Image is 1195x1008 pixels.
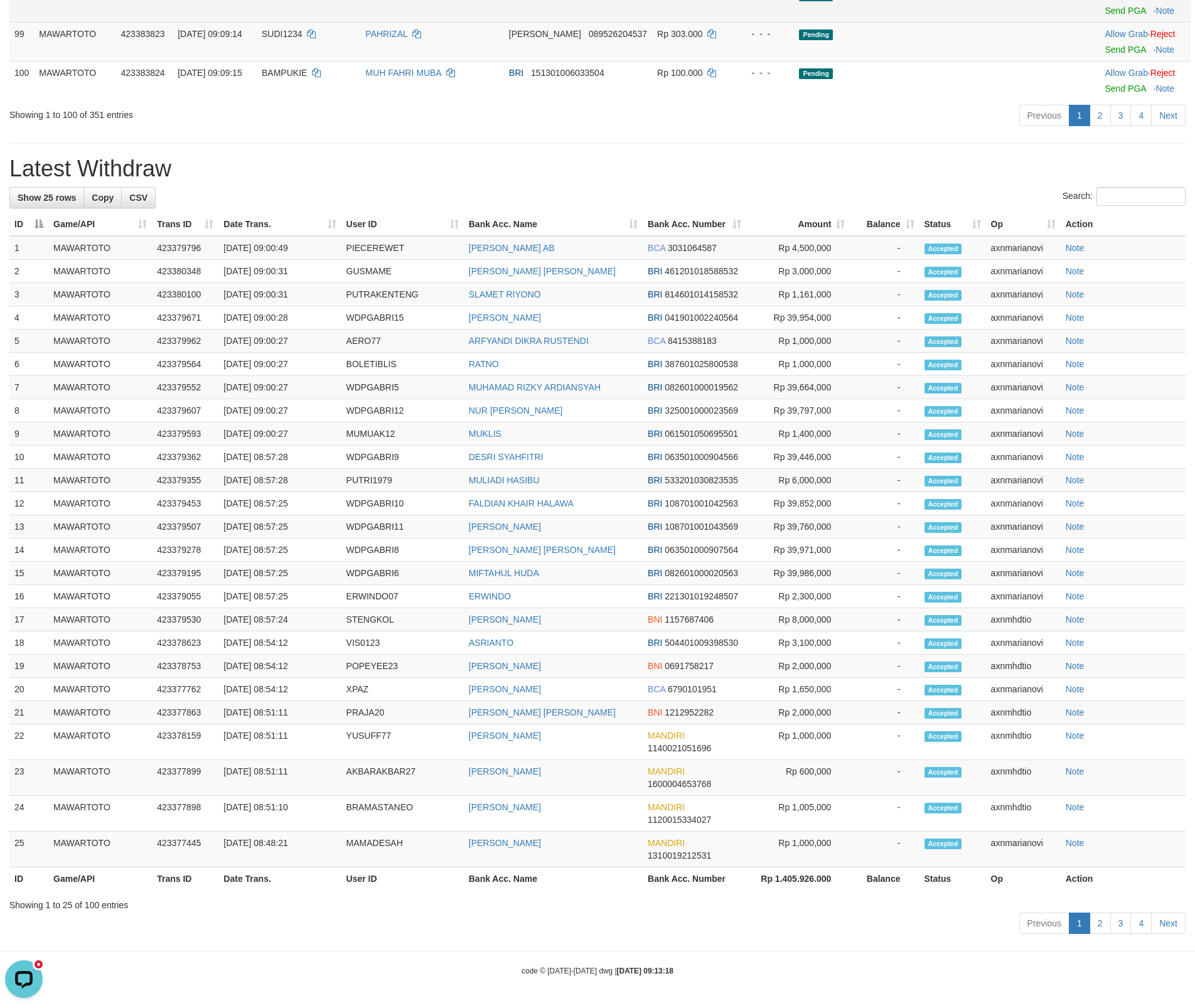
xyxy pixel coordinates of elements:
[746,422,850,446] td: Rp 1,400,000
[469,243,555,253] a: [PERSON_NAME] AB
[746,562,850,585] td: Rp 39,986,000
[657,29,702,39] span: Rp 303.000
[1066,661,1085,671] a: Note
[9,562,48,585] td: 15
[665,498,738,508] span: Copy 108701001042563 to clipboard
[665,289,738,299] span: Copy 814601014158532 to clipboard
[9,213,48,236] th: ID: activate to sort column descending
[1066,522,1085,532] a: Note
[341,399,464,422] td: WDPGABRI12
[986,562,1061,585] td: axnmarianovi
[1066,243,1085,253] a: Note
[1066,429,1085,439] a: Note
[648,591,662,601] span: BRI
[469,498,574,508] a: FALDIAN KHAIR HALAWA
[986,306,1061,330] td: axnmarianovi
[9,376,48,399] td: 7
[1066,545,1085,555] a: Note
[218,376,341,399] td: [DATE] 09:00:27
[1150,29,1176,39] a: Reject
[1155,83,1174,94] a: Note
[9,469,48,492] td: 11
[152,260,218,283] td: 423380348
[152,585,218,608] td: 423379055
[1066,498,1085,508] a: Note
[48,260,152,283] td: MAWARTOTO
[986,283,1061,306] td: axnmarianovi
[152,562,218,585] td: 423379195
[218,492,341,515] td: [DATE] 08:57:25
[1066,707,1085,717] a: Note
[665,266,738,276] span: Copy 461201018588532 to clipboard
[1130,913,1152,934] a: 4
[799,68,833,79] span: Pending
[850,376,919,399] td: -
[589,29,647,39] span: Copy 089526204537 to clipboard
[341,260,464,283] td: GUSMAME
[850,422,919,446] td: -
[48,283,152,306] td: MAWARTOTO
[746,515,850,539] td: Rp 39,760,000
[48,399,152,422] td: MAWARTOTO
[218,283,341,306] td: [DATE] 09:00:31
[746,236,850,260] td: Rp 4,500,000
[924,499,962,510] span: Accepted
[668,336,717,346] span: Copy 8415388183 to clipboard
[924,545,962,556] span: Accepted
[531,68,604,78] span: Copy 151301006033504 to clipboard
[986,492,1061,515] td: axnmarianovi
[648,243,665,253] span: BCA
[365,29,407,39] a: PAHRIZAL
[924,453,962,463] span: Accepted
[850,539,919,562] td: -
[92,193,114,203] span: Copy
[648,382,662,392] span: BRI
[469,707,616,717] a: [PERSON_NAME] [PERSON_NAME]
[1061,213,1186,236] th: Action
[341,515,464,539] td: WDPGABRI11
[1105,68,1147,78] a: Allow Grab
[1090,913,1111,934] a: 2
[469,289,541,299] a: SLAMET RIYONO
[469,684,541,694] a: [PERSON_NAME]
[648,266,662,276] span: BRI
[924,313,962,324] span: Accepted
[924,522,962,533] span: Accepted
[648,359,662,369] span: BRI
[9,306,48,330] td: 4
[178,29,242,39] span: [DATE] 09:09:14
[341,306,464,330] td: WDPGABRI15
[152,376,218,399] td: 423379552
[48,469,152,492] td: MAWARTOTO
[9,187,84,208] a: Show 25 rows
[799,29,833,40] span: Pending
[34,22,115,61] td: MAWARTOTO
[9,515,48,539] td: 13
[1069,913,1090,934] a: 1
[850,399,919,422] td: -
[218,469,341,492] td: [DATE] 08:57:28
[48,306,152,330] td: MAWARTOTO
[152,330,218,353] td: 423379962
[850,213,919,236] th: Balance: activate to sort column ascending
[1110,913,1132,934] a: 3
[1066,591,1085,601] a: Note
[1110,105,1132,126] a: 3
[1105,29,1147,39] a: Allow Grab
[924,360,962,370] span: Accepted
[1066,475,1085,485] a: Note
[9,353,48,376] td: 6
[1069,105,1090,126] a: 1
[1066,568,1085,578] a: Note
[665,591,738,601] span: Copy 221301019248507 to clipboard
[850,236,919,260] td: -
[1155,45,1174,55] a: Note
[218,236,341,260] td: [DATE] 09:00:49
[739,28,789,40] div: - - -
[746,260,850,283] td: Rp 3,000,000
[746,353,850,376] td: Rp 1,000,000
[218,446,341,469] td: [DATE] 08:57:28
[152,422,218,446] td: 423379593
[48,330,152,353] td: MAWARTOTO
[924,569,962,579] span: Accepted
